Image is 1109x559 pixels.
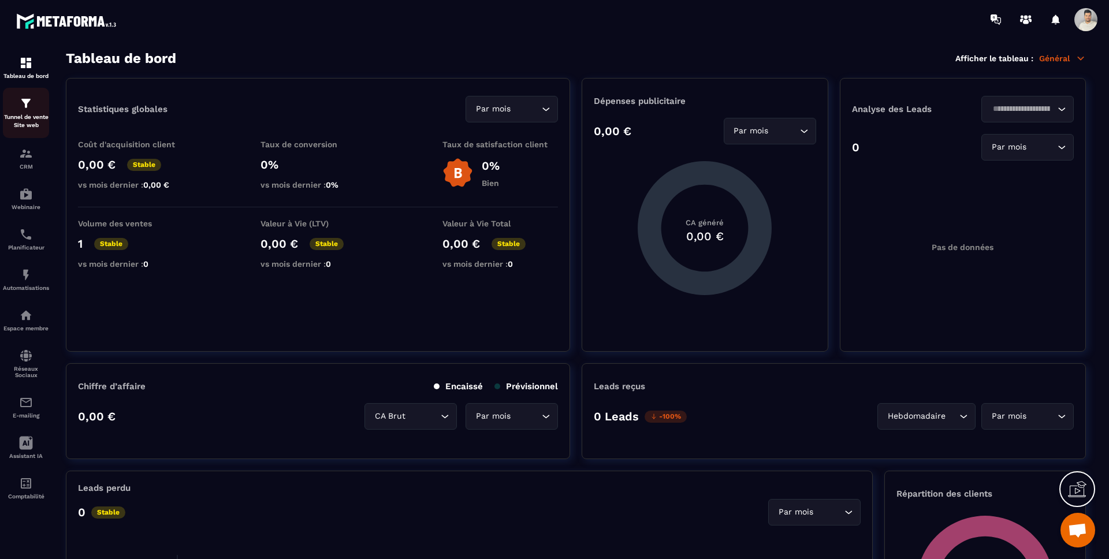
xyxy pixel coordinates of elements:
[260,158,376,172] p: 0%
[78,409,116,423] p: 0,00 €
[771,125,797,137] input: Search for option
[1029,410,1055,423] input: Search for option
[3,138,49,178] a: formationformationCRM
[731,125,771,137] span: Par mois
[3,325,49,331] p: Espace membre
[513,103,539,115] input: Search for option
[78,483,131,493] p: Leads perdu
[260,180,376,189] p: vs mois dernier :
[3,219,49,259] a: schedulerschedulerPlanificateur
[981,403,1074,430] div: Search for option
[724,118,816,144] div: Search for option
[473,103,513,115] span: Par mois
[594,96,816,106] p: Dépenses publicitaire
[482,178,500,188] p: Bien
[3,366,49,378] p: Réseaux Sociaux
[143,180,169,189] span: 0,00 €
[442,259,558,269] p: vs mois dernier :
[326,180,338,189] span: 0%
[78,237,83,251] p: 1
[852,104,963,114] p: Analyse des Leads
[3,493,49,500] p: Comptabilité
[19,396,33,409] img: email
[955,54,1033,63] p: Afficher le tableau :
[442,158,473,188] img: b-badge-o.b3b20ee6.svg
[3,244,49,251] p: Planificateur
[492,238,526,250] p: Stable
[326,259,331,269] span: 0
[1029,141,1055,154] input: Search for option
[3,285,49,291] p: Automatisations
[3,387,49,427] a: emailemailE-mailing
[473,410,513,423] span: Par mois
[1039,53,1086,64] p: Général
[989,141,1029,154] span: Par mois
[816,506,842,519] input: Search for option
[78,381,146,392] p: Chiffre d’affaire
[78,180,193,189] p: vs mois dernier :
[594,409,639,423] p: 0 Leads
[19,268,33,282] img: automations
[442,219,558,228] p: Valeur à Vie Total
[3,340,49,387] a: social-networksocial-networkRéseaux Sociaux
[989,410,1029,423] span: Par mois
[3,88,49,138] a: formationformationTunnel de vente Site web
[16,10,120,32] img: logo
[78,158,116,172] p: 0,00 €
[372,410,408,423] span: CA Brut
[466,403,558,430] div: Search for option
[19,476,33,490] img: accountant
[1060,513,1095,547] div: Ouvrir le chat
[19,349,33,363] img: social-network
[482,159,500,173] p: 0%
[91,506,125,519] p: Stable
[3,427,49,468] a: Assistant IA
[66,50,176,66] h3: Tableau de bord
[594,124,631,138] p: 0,00 €
[78,140,193,149] p: Coût d'acquisition client
[3,47,49,88] a: formationformationTableau de bord
[94,238,128,250] p: Stable
[989,103,1055,115] input: Search for option
[494,381,558,392] p: Prévisionnel
[768,499,861,526] div: Search for option
[776,506,816,519] span: Par mois
[852,140,859,154] p: 0
[3,163,49,170] p: CRM
[3,204,49,210] p: Webinaire
[260,219,376,228] p: Valeur à Vie (LTV)
[442,140,558,149] p: Taux de satisfaction client
[19,147,33,161] img: formation
[3,113,49,129] p: Tunnel de vente Site web
[466,96,558,122] div: Search for option
[408,410,438,423] input: Search for option
[19,187,33,201] img: automations
[19,228,33,241] img: scheduler
[594,381,645,392] p: Leads reçus
[3,412,49,419] p: E-mailing
[127,159,161,171] p: Stable
[896,489,1074,499] p: Répartition des clients
[981,134,1074,161] div: Search for option
[885,410,948,423] span: Hebdomadaire
[981,96,1074,122] div: Search for option
[364,403,457,430] div: Search for option
[78,219,193,228] p: Volume des ventes
[3,178,49,219] a: automationsautomationsWebinaire
[434,381,483,392] p: Encaissé
[19,96,33,110] img: formation
[877,403,976,430] div: Search for option
[932,243,993,252] p: Pas de données
[3,453,49,459] p: Assistant IA
[442,237,480,251] p: 0,00 €
[19,56,33,70] img: formation
[948,410,957,423] input: Search for option
[508,259,513,269] span: 0
[513,410,539,423] input: Search for option
[3,73,49,79] p: Tableau de bord
[78,104,168,114] p: Statistiques globales
[78,505,85,519] p: 0
[260,140,376,149] p: Taux de conversion
[260,237,298,251] p: 0,00 €
[645,411,687,423] p: -100%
